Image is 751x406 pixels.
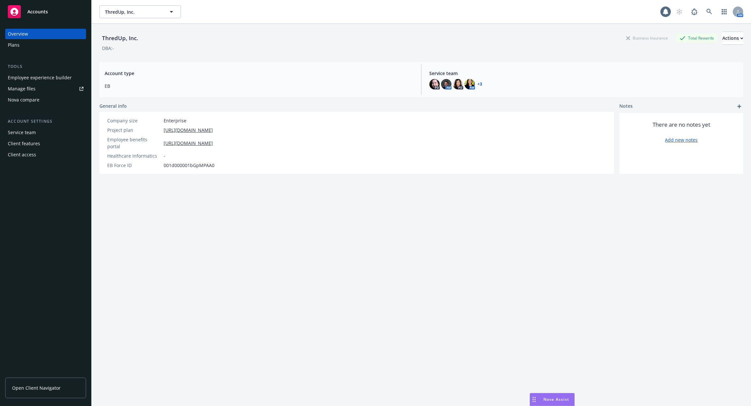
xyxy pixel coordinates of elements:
[107,127,161,133] div: Project plan
[8,40,20,50] div: Plans
[653,121,710,129] span: There are no notes yet
[164,162,214,169] span: 001d000001bGpMPAA0
[665,136,698,143] a: Add new notes
[5,3,86,21] a: Accounts
[5,149,86,160] a: Client access
[105,83,413,89] span: EB
[429,79,440,89] img: photo
[464,79,475,89] img: photo
[164,152,165,159] span: -
[623,34,671,42] div: Business Insurance
[8,29,28,39] div: Overview
[5,118,86,125] div: Account settings
[453,79,463,89] img: photo
[164,117,186,124] span: Enterprise
[107,152,161,159] div: Healthcare Informatics
[99,34,141,42] div: ThredUp, Inc.
[12,384,61,391] span: Open Client Navigator
[619,102,633,110] span: Notes
[107,117,161,124] div: Company size
[441,79,451,89] img: photo
[164,140,213,147] a: [URL][DOMAIN_NAME]
[8,72,72,83] div: Employee experience builder
[8,127,36,138] div: Service team
[5,40,86,50] a: Plans
[8,95,39,105] div: Nova compare
[718,5,731,18] a: Switch app
[5,127,86,138] a: Service team
[5,84,86,94] a: Manage files
[99,102,127,109] span: General info
[722,32,743,44] div: Actions
[5,95,86,105] a: Nova compare
[5,72,86,83] a: Employee experience builder
[99,5,181,18] button: ThredUp, Inc.
[105,8,161,15] span: ThredUp, Inc.
[105,70,413,77] span: Account type
[8,138,40,149] div: Client features
[107,136,161,150] div: Employee benefits portal
[673,5,686,18] a: Start snowing
[722,32,743,45] button: Actions
[164,127,213,133] a: [URL][DOMAIN_NAME]
[107,162,161,169] div: EB Force ID
[735,102,743,110] a: add
[102,45,114,52] div: DBA: -
[688,5,701,18] a: Report a Bug
[5,63,86,70] div: Tools
[8,84,36,94] div: Manage files
[478,82,482,86] a: +3
[530,393,538,406] div: Drag to move
[530,393,575,406] button: Nova Assist
[543,397,569,402] span: Nova Assist
[429,70,738,77] span: Service team
[676,34,717,42] div: Total Rewards
[27,9,48,14] span: Accounts
[5,138,86,149] a: Client features
[8,149,36,160] div: Client access
[703,5,716,18] a: Search
[5,29,86,39] a: Overview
